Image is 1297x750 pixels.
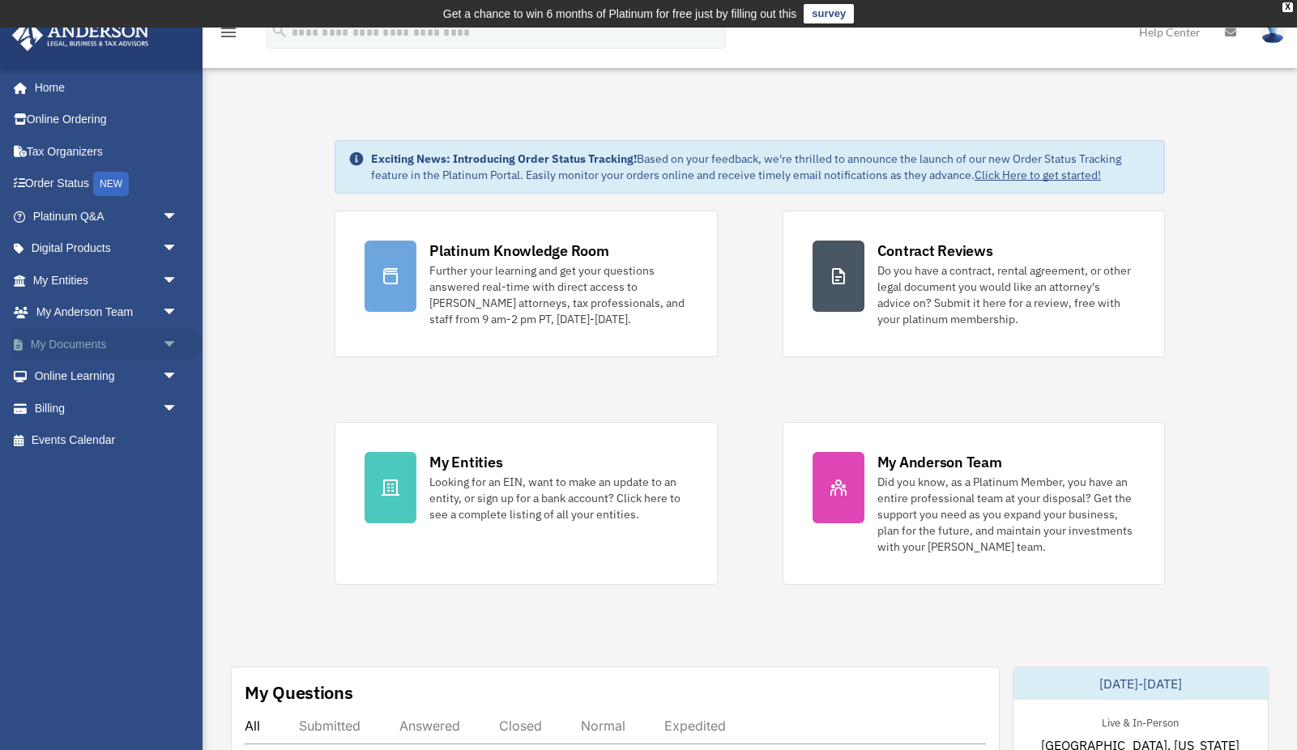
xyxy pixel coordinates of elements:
[162,232,194,266] span: arrow_drop_down
[429,241,609,261] div: Platinum Knowledge Room
[877,241,993,261] div: Contract Reviews
[1013,667,1268,700] div: [DATE]-[DATE]
[11,168,203,201] a: Order StatusNEW
[499,718,542,734] div: Closed
[219,28,238,42] a: menu
[11,135,203,168] a: Tax Organizers
[11,71,194,104] a: Home
[399,718,460,734] div: Answered
[162,328,194,361] span: arrow_drop_down
[11,104,203,136] a: Online Ordering
[162,264,194,297] span: arrow_drop_down
[443,4,797,23] div: Get a chance to win 6 months of Platinum for free just by filling out this
[664,718,726,734] div: Expedited
[335,211,717,357] a: Platinum Knowledge Room Further your learning and get your questions answered real-time with dire...
[162,392,194,425] span: arrow_drop_down
[804,4,854,23] a: survey
[162,296,194,330] span: arrow_drop_down
[162,200,194,233] span: arrow_drop_down
[11,200,203,232] a: Platinum Q&Aarrow_drop_down
[1089,713,1192,730] div: Live & In-Person
[371,151,637,166] strong: Exciting News: Introducing Order Status Tracking!
[581,718,625,734] div: Normal
[783,211,1165,357] a: Contract Reviews Do you have a contract, rental agreement, or other legal document you would like...
[1261,20,1285,44] img: User Pic
[975,168,1101,182] a: Click Here to get started!
[429,262,687,327] div: Further your learning and get your questions answered real-time with direct access to [PERSON_NAM...
[877,474,1135,555] div: Did you know, as a Platinum Member, you have an entire professional team at your disposal? Get th...
[1282,2,1293,12] div: close
[11,360,203,393] a: Online Learningarrow_drop_down
[11,392,203,424] a: Billingarrow_drop_down
[93,172,129,196] div: NEW
[11,424,203,457] a: Events Calendar
[877,452,1002,472] div: My Anderson Team
[245,680,353,705] div: My Questions
[245,718,260,734] div: All
[11,296,203,329] a: My Anderson Teamarrow_drop_down
[219,23,238,42] i: menu
[783,422,1165,585] a: My Anderson Team Did you know, as a Platinum Member, you have an entire professional team at your...
[429,452,502,472] div: My Entities
[877,262,1135,327] div: Do you have a contract, rental agreement, or other legal document you would like an attorney's ad...
[11,264,203,296] a: My Entitiesarrow_drop_down
[371,151,1151,183] div: Based on your feedback, we're thrilled to announce the launch of our new Order Status Tracking fe...
[335,422,717,585] a: My Entities Looking for an EIN, want to make an update to an entity, or sign up for a bank accoun...
[299,718,361,734] div: Submitted
[11,232,203,265] a: Digital Productsarrow_drop_down
[162,360,194,394] span: arrow_drop_down
[7,19,154,51] img: Anderson Advisors Platinum Portal
[429,474,687,522] div: Looking for an EIN, want to make an update to an entity, or sign up for a bank account? Click her...
[11,328,203,360] a: My Documentsarrow_drop_down
[271,22,288,40] i: search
